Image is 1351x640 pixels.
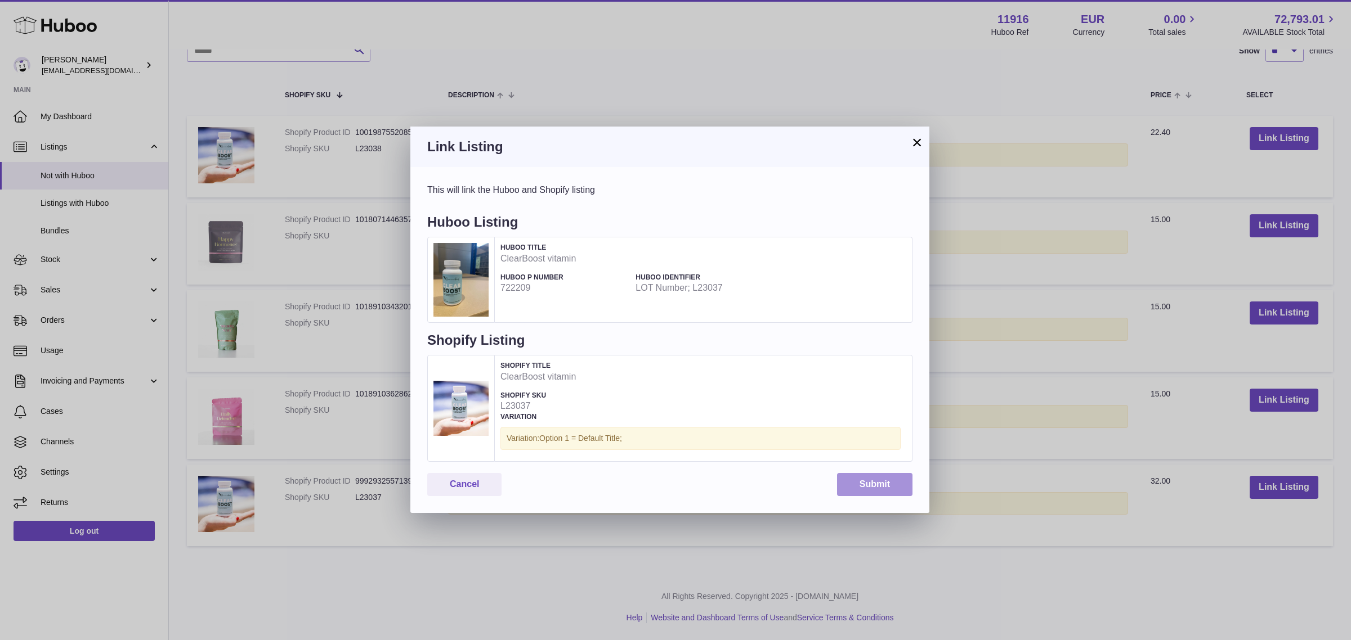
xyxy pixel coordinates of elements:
[427,213,912,237] h4: Huboo Listing
[433,243,489,317] img: ClearBoost vitamin
[500,361,901,370] h4: Shopify Title
[427,331,912,355] h4: Shopify Listing
[500,400,630,412] strong: L23037
[910,136,924,149] button: ×
[500,282,630,294] strong: 722209
[636,282,765,294] strong: LOT Number; L23037
[427,473,502,496] button: Cancel
[427,138,912,156] h3: Link Listing
[636,273,765,282] h4: Huboo Identifier
[433,381,489,436] img: ClearBoost vitamin
[500,391,630,400] h4: Shopify SKU
[500,273,630,282] h4: Huboo P number
[539,434,622,443] span: Option 1 = Default Title;
[837,473,912,496] button: Submit
[500,243,901,252] h4: Huboo Title
[500,253,901,265] strong: ClearBoost vitamin
[500,412,901,421] h4: Variation
[427,184,912,196] div: This will link the Huboo and Shopify listing
[500,427,901,450] div: Variation:
[500,371,901,383] strong: ClearBoost vitamin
